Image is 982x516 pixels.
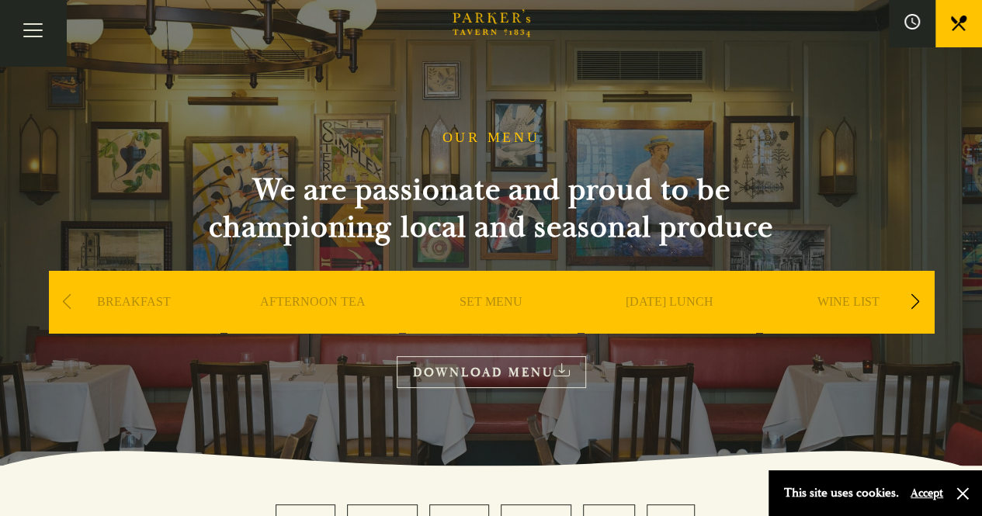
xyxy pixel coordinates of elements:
[763,271,934,379] div: 5 / 9
[460,294,522,356] a: SET MENU
[626,294,713,356] a: [DATE] LUNCH
[817,294,880,356] a: WINE LIST
[97,294,171,356] a: BREAKFAST
[227,271,398,379] div: 2 / 9
[585,271,755,379] div: 4 / 9
[57,285,78,319] div: Previous slide
[406,271,577,379] div: 3 / 9
[911,486,943,500] button: Accept
[260,294,366,356] a: AFTERNOON TEA
[955,486,970,501] button: Close and accept
[784,482,899,504] p: This site uses cookies.
[181,171,802,246] h2: We are passionate and proud to be championing local and seasonal produce
[442,130,540,147] h1: OUR MENU
[397,356,586,388] a: DOWNLOAD MENU
[49,271,220,379] div: 1 / 9
[905,285,926,319] div: Next slide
